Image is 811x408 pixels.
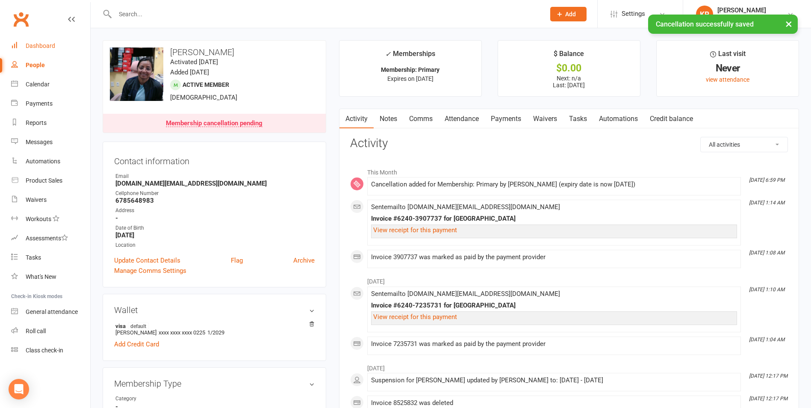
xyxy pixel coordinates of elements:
a: People [11,56,90,75]
a: Notes [374,109,403,129]
div: Assessments [26,235,68,242]
a: Tasks [11,248,90,267]
strong: visa [115,322,310,329]
li: [DATE] [350,359,788,373]
div: Location [115,241,315,249]
p: Next: n/a Last: [DATE] [506,75,632,89]
i: [DATE] 1:10 AM [749,287,784,293]
a: General attendance kiosk mode [11,302,90,322]
h3: [PERSON_NAME] [110,47,319,57]
h3: Activity [350,137,788,150]
i: [DATE] 6:59 PM [749,177,784,183]
li: [PERSON_NAME] [114,321,315,337]
a: View receipt for this payment [373,313,457,321]
a: Product Sales [11,171,90,190]
a: View receipt for this payment [373,226,457,234]
div: Tasks [26,254,41,261]
div: [GEOGRAPHIC_DATA] [717,14,775,22]
a: Update Contact Details [114,255,180,266]
div: $0.00 [506,64,632,73]
div: General attendance [26,308,78,315]
div: Last visit [710,48,746,64]
h3: Membership Type [114,379,315,388]
div: Dashboard [26,42,55,49]
time: Added [DATE] [170,68,209,76]
a: Messages [11,133,90,152]
div: Email [115,172,315,180]
h3: Wallet [114,305,315,315]
i: [DATE] 1:04 AM [749,337,784,343]
span: xxxx xxxx xxxx 0225 [159,329,205,336]
h3: Contact information [114,153,315,166]
div: Cancellation successfully saved [648,15,798,34]
a: Assessments [11,229,90,248]
span: Sent email to [DOMAIN_NAME][EMAIL_ADDRESS][DOMAIN_NAME] [371,203,560,211]
a: What's New [11,267,90,287]
div: Never [664,64,791,73]
div: Open Intercom Messenger [9,379,29,399]
strong: Membership: Primary [381,66,439,73]
a: Attendance [439,109,485,129]
div: Membership cancellation pending [166,120,262,127]
span: [DEMOGRAPHIC_DATA] [170,94,237,101]
div: Address [115,207,315,215]
li: [DATE] [350,272,788,286]
i: [DATE] 12:17 PM [749,373,787,379]
div: Automations [26,158,60,165]
a: Add Credit Card [114,339,159,349]
img: image1735406361.png [110,47,163,101]
strong: - [115,214,315,222]
button: Add [550,7,587,21]
div: Reports [26,119,47,126]
a: Payments [485,109,527,129]
span: Active member [183,81,229,88]
strong: [DATE] [115,231,315,239]
a: Activity [339,109,374,129]
div: Cancellation added for Membership: Primary by [PERSON_NAME] (expiry date is now [DATE]) [371,181,737,188]
a: Automations [11,152,90,171]
a: Clubworx [10,9,32,30]
a: Waivers [11,190,90,210]
a: Dashboard [11,36,90,56]
a: Class kiosk mode [11,341,90,360]
i: [DATE] 1:14 AM [749,200,784,206]
div: People [26,62,45,68]
div: KP [696,6,713,23]
time: Activated [DATE] [170,58,218,66]
div: Cellphone Number [115,189,315,198]
div: Payments [26,100,53,107]
a: Manage Comms Settings [114,266,186,276]
a: view attendance [706,76,749,83]
strong: 6785648983 [115,197,315,204]
i: [DATE] 1:08 AM [749,250,784,256]
input: Search... [112,8,539,20]
a: Tasks [563,109,593,129]
div: What's New [26,273,56,280]
div: $ Balance [554,48,584,64]
div: [PERSON_NAME] [717,6,775,14]
a: Flag [231,255,243,266]
button: × [781,15,796,33]
div: Roll call [26,328,46,334]
span: Add [565,11,576,18]
a: Payments [11,94,90,113]
div: Product Sales [26,177,62,184]
a: Calendar [11,75,90,94]
div: Workouts [26,216,51,222]
span: Sent email to [DOMAIN_NAME][EMAIL_ADDRESS][DOMAIN_NAME] [371,290,560,298]
div: Invoice 7235731 was marked as paid by the payment provider [371,340,737,348]
a: Credit balance [644,109,699,129]
a: Workouts [11,210,90,229]
div: Invoice 3907737 was marked as paid by the payment provider [371,254,737,261]
span: Expires on [DATE] [387,75,434,82]
a: Comms [403,109,439,129]
i: ✓ [385,50,391,58]
a: Reports [11,113,90,133]
strong: [DOMAIN_NAME][EMAIL_ADDRESS][DOMAIN_NAME] [115,180,315,187]
div: Category [115,395,186,403]
a: Waivers [527,109,563,129]
div: Calendar [26,81,50,88]
div: Date of Birth [115,224,315,232]
span: default [128,322,149,329]
a: Archive [293,255,315,266]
